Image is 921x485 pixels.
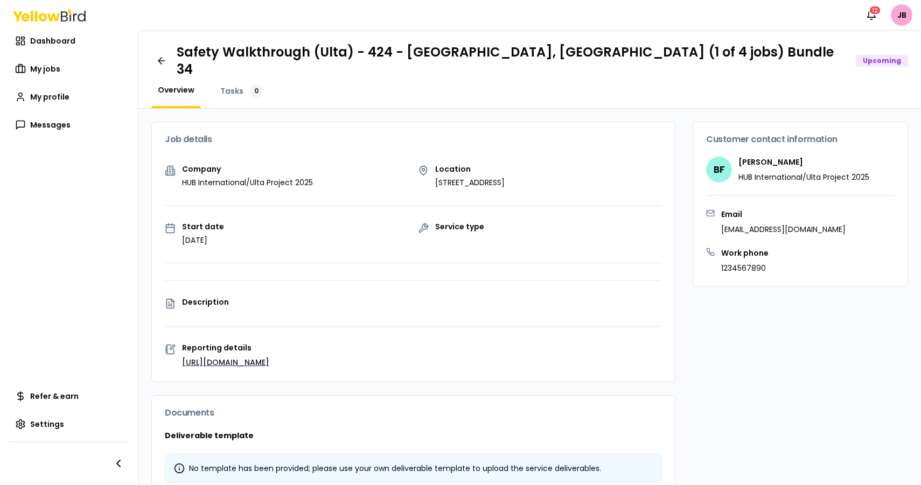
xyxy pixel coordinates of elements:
a: My profile [9,86,129,108]
p: HUB International/Ulta Project 2025 [738,172,869,182]
span: JB [891,4,912,26]
h3: Deliverable template [165,430,662,441]
p: [DATE] [182,235,224,245]
a: Dashboard [9,30,129,52]
div: 12 [869,5,881,15]
a: Refer & earn [9,385,129,407]
button: 12 [861,4,882,26]
p: [EMAIL_ADDRESS][DOMAIN_NAME] [721,224,846,235]
p: Start date [182,223,224,230]
div: 0 [250,85,263,97]
span: Overview [158,85,194,95]
span: BF [706,157,732,182]
h3: Job details [165,135,662,144]
p: Location [435,165,505,173]
a: My jobs [9,58,129,80]
p: Reporting details [182,344,662,352]
span: Settings [30,419,64,430]
h1: Safety Walkthrough (Ulta) - 424 - [GEOGRAPHIC_DATA], [GEOGRAPHIC_DATA] (1 of 4 jobs) Bundle 34 [177,44,847,78]
a: Tasks0 [214,85,269,97]
p: Company [182,165,313,173]
a: Overview [151,85,201,95]
div: No template has been provided; please use your own deliverable template to upload the service del... [174,463,653,474]
p: 1234567890 [721,263,769,273]
span: Tasks [220,86,243,96]
h3: Customer contact information [706,135,895,144]
a: [URL][DOMAIN_NAME] [182,357,269,368]
span: My profile [30,92,69,102]
p: Description [182,298,662,306]
p: Service type [435,223,484,230]
h3: Documents [165,409,662,417]
h3: Work phone [721,248,769,258]
p: HUB International/Ulta Project 2025 [182,177,313,188]
h3: Email [721,209,846,220]
span: My jobs [30,64,60,74]
span: Refer & earn [30,391,79,402]
h4: [PERSON_NAME] [738,157,869,167]
span: Messages [30,120,71,130]
div: Upcoming [856,55,908,67]
a: Settings [9,413,129,435]
a: Messages [9,114,129,136]
p: [STREET_ADDRESS] [435,177,505,188]
span: Dashboard [30,36,75,46]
